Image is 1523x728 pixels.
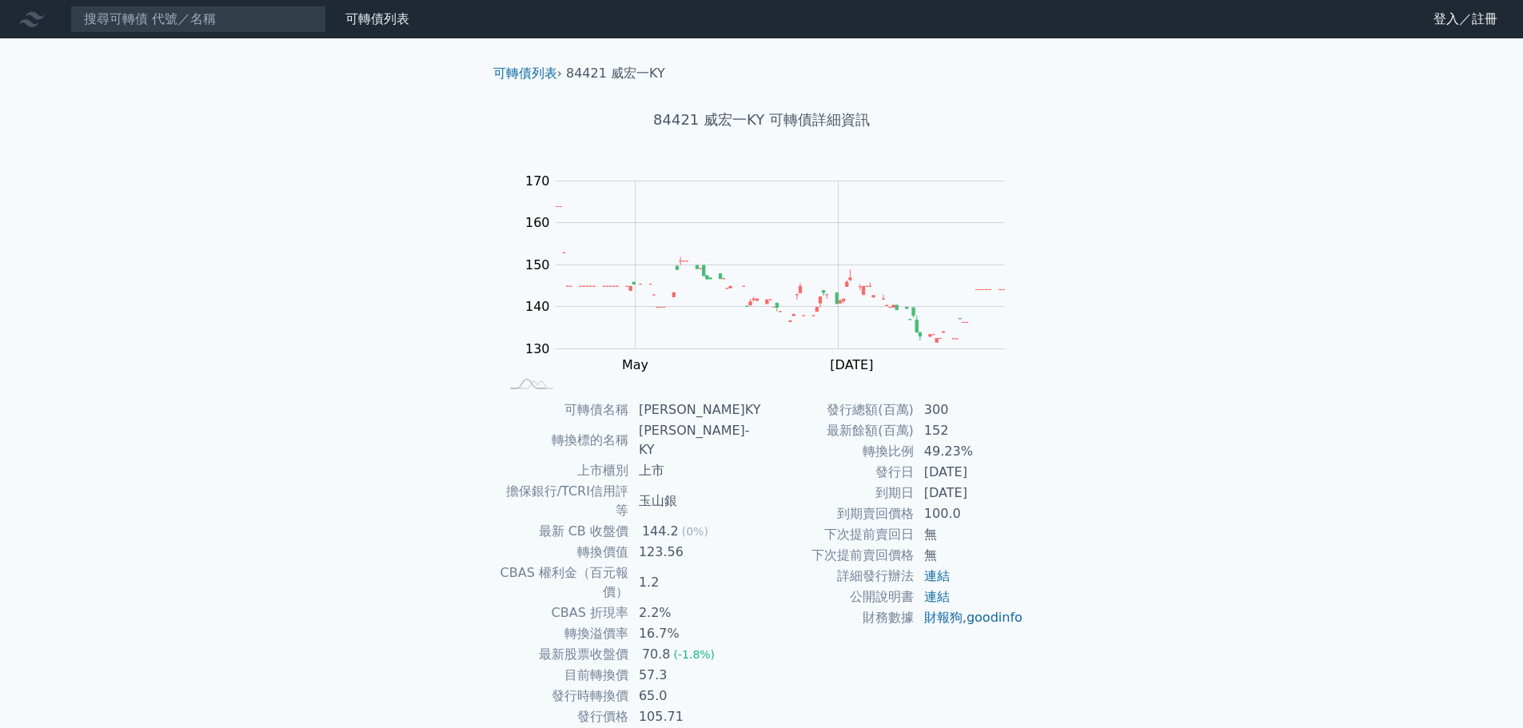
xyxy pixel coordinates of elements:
td: 16.7% [629,623,762,644]
a: 連結 [924,568,950,583]
tspan: 140 [525,299,550,314]
g: Series [556,207,1004,343]
td: 無 [915,524,1024,545]
td: [PERSON_NAME]KY [629,400,762,420]
td: 最新股票收盤價 [500,644,629,665]
div: 70.8 [639,645,674,664]
tspan: May [622,357,648,372]
td: CBAS 權利金（百元報價） [500,563,629,603]
tspan: 160 [525,215,550,230]
td: 上市 [629,460,762,481]
td: [PERSON_NAME]-KY [629,420,762,460]
td: CBAS 折現率 [500,603,629,623]
span: (0%) [682,525,708,538]
a: 可轉債列表 [345,11,409,26]
td: 到期賣回價格 [762,503,915,524]
td: 轉換標的名稱 [500,420,629,460]
td: 到期日 [762,483,915,503]
div: 144.2 [639,522,682,541]
td: 65.0 [629,686,762,706]
td: 最新餘額(百萬) [762,420,915,441]
td: 上市櫃別 [500,460,629,481]
td: 49.23% [915,441,1024,462]
tspan: [DATE] [830,357,873,372]
td: 轉換比例 [762,441,915,462]
td: 財務數據 [762,607,915,628]
td: 下次提前賣回價格 [762,545,915,566]
td: 發行總額(百萬) [762,400,915,420]
td: 57.3 [629,665,762,686]
td: 123.56 [629,542,762,563]
tspan: 170 [525,173,550,189]
td: 擔保銀行/TCRI信用評等 [500,481,629,521]
a: 可轉債列表 [493,66,557,81]
tspan: 130 [525,341,550,356]
tspan: 150 [525,257,550,273]
td: 無 [915,545,1024,566]
td: 轉換溢價率 [500,623,629,644]
a: 連結 [924,589,950,604]
td: 300 [915,400,1024,420]
td: 發行時轉換價 [500,686,629,706]
td: 詳細發行辦法 [762,566,915,587]
span: (-1.8%) [674,648,716,661]
td: [DATE] [915,483,1024,503]
li: 84421 威宏一KY [566,64,665,83]
td: 最新 CB 收盤價 [500,521,629,542]
li: › [493,64,562,83]
td: 發行價格 [500,706,629,727]
a: goodinfo [967,610,1023,625]
g: Chart [517,173,1029,372]
td: 152 [915,420,1024,441]
h1: 84421 威宏一KY 可轉債詳細資訊 [480,109,1043,131]
td: 轉換價值 [500,542,629,563]
td: 1.2 [629,563,762,603]
td: 目前轉換價 [500,665,629,686]
input: 搜尋可轉債 代號／名稱 [70,6,326,33]
td: 105.71 [629,706,762,727]
td: , [915,607,1024,628]
td: 發行日 [762,462,915,483]
td: 100.0 [915,503,1024,524]
td: 可轉債名稱 [500,400,629,420]
td: 玉山銀 [629,481,762,521]
td: 公開說明書 [762,587,915,607]
td: 2.2% [629,603,762,623]
td: [DATE] [915,462,1024,483]
a: 財報狗 [924,610,963,625]
td: 下次提前賣回日 [762,524,915,545]
a: 登入／註冊 [1421,6,1510,32]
